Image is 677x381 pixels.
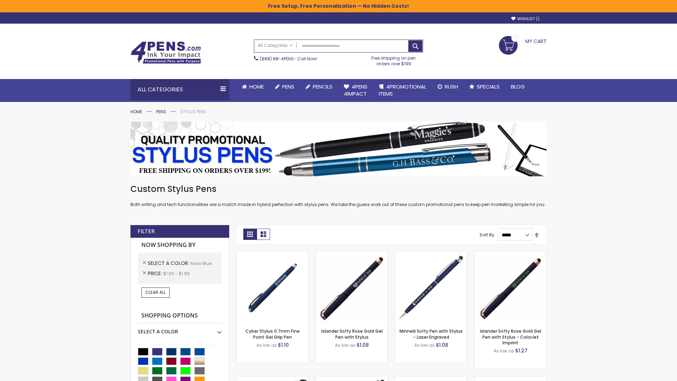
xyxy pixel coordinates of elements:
a: Islander Softy Rose Gold Gel Pen with Stylus - ColorJet Imprint [480,328,541,345]
span: All Categories [258,43,293,48]
strong: Now Shopping by [138,238,222,253]
div: Both writing and tech functionalities are a match made in hybrid perfection with stylus pens. We ... [130,183,547,208]
span: $1.10 [278,341,289,349]
a: 4PROMOTIONALITEMS [373,79,432,102]
a: Blog [505,79,530,95]
span: Blog [511,83,525,90]
span: As low as [335,342,355,348]
a: Pencils [300,79,338,95]
div: Select A Color [138,323,222,335]
span: Navy Blue [190,260,212,266]
span: Specials [477,83,500,90]
span: $1.27 [515,347,527,354]
div: Free shipping on pen orders over $199 [364,53,423,67]
span: $1.00 - $1.99 [163,271,190,277]
span: $1.08 [356,341,369,349]
a: Islander Softy Rose Gold Gel Pen with Stylus [321,328,383,340]
a: Cyber Stylus 0.7mm Fine Point Gel Grip Pen [245,328,300,340]
strong: Stylus Pens [180,109,206,115]
span: As low as [256,342,277,348]
img: 4Pens Custom Pens and Promotional Products [130,41,201,64]
strong: Shopping Options [138,308,222,323]
a: (888) 88-4PENS [260,56,294,62]
label: Sort By [480,232,494,238]
a: Pens [269,79,300,95]
span: Pencils [313,83,333,90]
img: Islander Softy Rose Gold Gel Pen with Stylus - ColorJet Imprint-Navy Blue [475,252,546,323]
h1: Custom Stylus Pens [130,183,547,195]
img: Minnelli Softy Pen with Stylus - Laser Engraved-Navy Blue [395,252,467,323]
a: Islander Softy Rose Gold Gel Pen with Stylus-Navy Blue [316,251,388,257]
a: Wishlist [511,16,539,22]
span: Price [148,270,163,277]
strong: Grid [243,229,257,240]
img: Cyber Stylus 0.7mm Fine Point Gel Grip Pen-Navy Blue [237,252,308,323]
span: Rush [445,83,458,90]
a: Minnelli Softy Pen with Stylus - Laser Engraved [400,328,463,340]
span: Pens [282,83,294,90]
span: 4PROMOTIONAL ITEMS [379,83,426,97]
span: Home [249,83,264,90]
a: Home [130,109,142,115]
span: As low as [494,348,514,354]
a: Home [236,79,269,95]
span: As low as [414,342,435,348]
a: Cyber Stylus 0.7mm Fine Point Gel Grip Pen-Navy Blue [237,251,308,257]
span: Clear All [145,289,166,295]
a: 4Pens4impact [338,79,373,102]
span: $1.08 [436,341,448,349]
a: Rush [432,79,464,95]
a: Pens [156,109,166,115]
span: Select A Color [148,260,190,267]
a: Minnelli Softy Pen with Stylus - Laser Engraved-Navy Blue [395,251,467,257]
img: Islander Softy Rose Gold Gel Pen with Stylus-Navy Blue [316,252,388,323]
a: Clear All [141,288,170,297]
strong: Filter [138,228,155,235]
a: All Categories [254,40,297,52]
img: Stylus Pens [130,122,547,176]
a: Specials [464,79,505,95]
span: 4Pens 4impact [344,83,367,97]
a: Islander Softy Rose Gold Gel Pen with Stylus - ColorJet Imprint-Navy Blue [475,251,546,257]
div: All Categories [130,79,229,100]
span: - Call Now! [260,56,317,62]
